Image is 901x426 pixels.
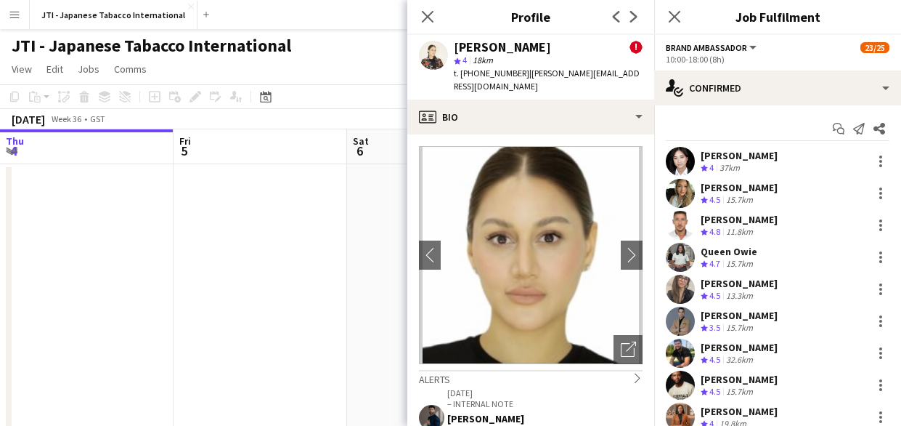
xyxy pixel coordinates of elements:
[709,226,720,237] span: 4.8
[447,387,643,398] p: [DATE]
[462,55,467,65] span: 4
[629,41,643,54] span: !
[177,142,191,159] span: 5
[666,42,759,53] button: Brand Ambassador
[701,245,757,258] div: Queen Owie
[701,213,778,226] div: [PERSON_NAME]
[407,7,654,26] h3: Profile
[709,290,720,301] span: 4.5
[860,42,889,53] span: 23/25
[30,1,197,29] button: JTI - Japanese Tabacco International
[666,42,747,53] span: Brand Ambassador
[419,370,643,386] div: Alerts
[454,68,529,79] span: t. [PHONE_NUMBER]
[654,7,901,26] h3: Job Fulfilment
[41,60,69,79] a: Edit
[723,354,756,366] div: 32.6km
[709,354,720,365] span: 4.5
[12,35,291,57] h1: JTI - Japanese Tabacco International
[709,258,720,269] span: 4.7
[723,194,756,206] div: 15.7km
[701,309,778,322] div: [PERSON_NAME]
[4,142,24,159] span: 4
[723,258,756,270] div: 15.7km
[108,60,152,79] a: Comms
[701,181,778,194] div: [PERSON_NAME]
[723,290,756,302] div: 13.3km
[454,68,640,92] span: | [PERSON_NAME][EMAIL_ADDRESS][DOMAIN_NAME]
[701,373,778,386] div: [PERSON_NAME]
[666,54,889,65] div: 10:00-18:00 (8h)
[407,100,654,134] div: Bio
[353,134,369,148] span: Sat
[654,71,901,105] div: Confirmed
[6,60,38,79] a: View
[470,55,496,65] span: 18km
[701,405,778,418] div: [PERSON_NAME]
[72,60,105,79] a: Jobs
[46,63,63,76] span: Edit
[114,63,147,76] span: Comms
[12,63,32,76] span: View
[701,149,778,162] div: [PERSON_NAME]
[6,134,24,148] span: Thu
[179,134,191,148] span: Fri
[78,63,99,76] span: Jobs
[447,412,643,425] div: [PERSON_NAME]
[723,322,756,334] div: 15.7km
[701,277,778,290] div: [PERSON_NAME]
[12,112,45,126] div: [DATE]
[709,162,714,173] span: 4
[613,335,643,364] div: Open photos pop-in
[701,341,778,354] div: [PERSON_NAME]
[351,142,369,159] span: 6
[48,113,84,124] span: Week 36
[447,398,643,409] p: – INTERNAL NOTE
[709,194,720,205] span: 4.5
[454,41,551,54] div: [PERSON_NAME]
[419,146,643,364] img: Crew avatar or photo
[709,322,720,333] span: 3.5
[723,226,756,238] div: 11.8km
[717,162,743,174] div: 37km
[709,386,720,397] span: 4.5
[90,113,105,124] div: GST
[723,386,756,398] div: 15.7km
